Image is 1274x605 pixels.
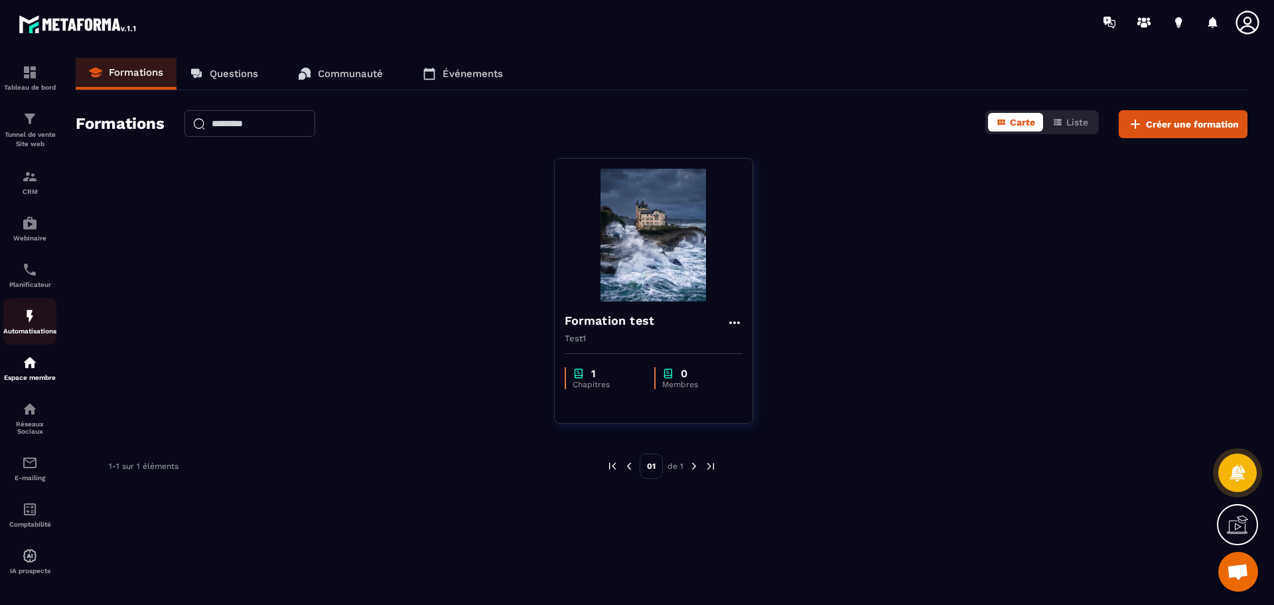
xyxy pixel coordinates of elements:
[565,169,743,302] img: formation-background
[640,454,663,479] p: 01
[3,445,56,491] a: emailemailE-mailing
[1044,113,1096,131] button: Liste
[22,215,38,231] img: automations
[22,262,38,278] img: scheduler
[22,548,38,564] img: automations
[210,68,258,80] p: Questions
[22,355,38,371] img: automations
[3,521,56,528] p: Comptabilité
[662,380,729,389] p: Membres
[988,113,1043,131] button: Carte
[3,420,56,435] p: Réseaux Sociaux
[554,158,770,440] a: formation-backgroundFormation testTest1chapter1Chapitreschapter0Membres
[443,68,503,80] p: Événements
[573,380,641,389] p: Chapitres
[22,401,38,417] img: social-network
[22,169,38,185] img: formation
[1119,110,1247,138] button: Créer une formation
[3,234,56,242] p: Webinaire
[1218,552,1258,592] div: Ouvrir le chat
[688,460,700,472] img: next
[285,58,396,90] a: Communauté
[22,501,38,517] img: accountant
[318,68,383,80] p: Communauté
[76,110,165,138] h2: Formations
[1066,117,1088,128] span: Liste
[3,159,56,205] a: formationformationCRM
[22,308,38,324] img: automations
[591,367,596,380] p: 1
[3,298,56,345] a: automationsautomationsAutomatisations
[3,491,56,538] a: accountantaccountantComptabilité
[177,58,271,90] a: Questions
[681,367,687,380] p: 0
[3,252,56,298] a: schedulerschedulerPlanificateur
[3,391,56,445] a: social-networksocial-networkRéseaux Sociaux
[3,345,56,391] a: automationsautomationsEspace membre
[3,54,56,101] a: formationformationTableau de bord
[3,101,56,159] a: formationformationTunnel de vente Site web
[409,58,516,90] a: Événements
[3,205,56,252] a: automationsautomationsWebinaire
[22,455,38,471] img: email
[668,461,683,472] p: de 1
[22,111,38,127] img: formation
[1010,117,1035,128] span: Carte
[3,130,56,149] p: Tunnel de vente Site web
[1146,118,1239,131] span: Créer une formation
[109,462,178,471] p: 1-1 sur 1 éléments
[565,333,743,343] p: Test1
[3,188,56,195] p: CRM
[705,460,717,472] img: next
[662,367,674,380] img: chapter
[3,474,56,481] p: E-mailing
[3,567,56,574] p: IA prospects
[3,281,56,288] p: Planificateur
[606,460,618,472] img: prev
[76,58,177,90] a: Formations
[22,64,38,80] img: formation
[623,460,635,472] img: prev
[3,327,56,335] p: Automatisations
[3,84,56,91] p: Tableau de bord
[109,66,163,78] p: Formations
[565,311,655,330] h4: Formation test
[573,367,585,380] img: chapter
[19,12,138,36] img: logo
[3,374,56,381] p: Espace membre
